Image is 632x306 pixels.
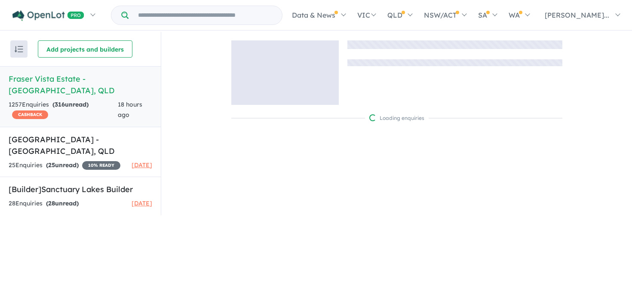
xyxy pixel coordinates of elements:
input: Try estate name, suburb, builder or developer [130,6,280,24]
span: 28 [48,199,55,207]
span: CASHBACK [12,110,48,119]
div: 1257 Enquir ies [9,100,118,120]
h5: [GEOGRAPHIC_DATA] - [GEOGRAPHIC_DATA] , QLD [9,134,152,157]
button: Add projects and builders [38,40,132,58]
div: 28 Enquir ies [9,199,79,209]
h5: Fraser Vista Estate - [GEOGRAPHIC_DATA] , QLD [9,73,152,96]
strong: ( unread) [46,199,79,207]
span: [DATE] [132,199,152,207]
span: [PERSON_NAME]... [545,11,609,19]
span: 18 hours ago [118,101,142,119]
strong: ( unread) [52,101,89,108]
img: sort.svg [15,46,23,52]
div: 25 Enquir ies [9,160,120,171]
strong: ( unread) [46,161,79,169]
span: 10 % READY [82,161,120,170]
img: Openlot PRO Logo White [12,10,84,21]
span: [DATE] [132,161,152,169]
span: 316 [55,101,65,108]
div: Loading enquiries [369,114,424,122]
span: 25 [48,161,55,169]
h5: [Builder] Sanctuary Lakes Builder [9,184,152,195]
